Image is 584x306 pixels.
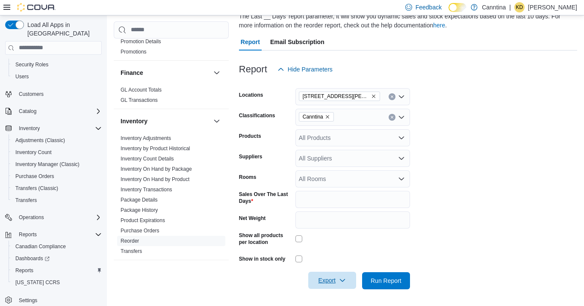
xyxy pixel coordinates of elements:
[114,85,229,109] div: Finance
[12,71,32,82] a: Users
[9,158,105,170] button: Inventory Manager (Classic)
[12,183,62,193] a: Transfers (Classic)
[9,194,105,206] button: Transfers
[239,133,261,140] label: Products
[2,294,105,306] button: Settings
[212,267,222,277] button: Loyalty
[121,166,192,172] a: Inventory On Hand by Package
[15,61,48,68] span: Security Roles
[239,215,265,222] label: Net Weight
[398,155,405,162] button: Open list of options
[448,3,466,12] input: Dark Mode
[121,187,172,193] a: Inventory Transactions
[2,122,105,134] button: Inventory
[9,241,105,253] button: Canadian Compliance
[9,71,105,83] button: Users
[12,135,102,146] span: Adjustments (Classic)
[12,147,102,157] span: Inventory Count
[15,267,33,274] span: Reports
[9,276,105,288] button: [US_STATE] CCRS
[19,108,36,115] span: Catalog
[121,176,189,182] a: Inventory On Hand by Product
[12,265,37,276] a: Reports
[212,116,222,126] button: Inventory
[9,170,105,182] button: Purchase Orders
[12,195,102,205] span: Transfers
[19,231,37,238] span: Reports
[15,197,37,204] span: Transfers
[12,59,52,70] a: Security Roles
[19,125,40,132] span: Inventory
[12,147,55,157] a: Inventory Count
[121,156,174,162] a: Inventory Count Details
[12,171,102,181] span: Purchase Orders
[15,295,41,306] a: Settings
[12,253,53,264] a: Dashboards
[12,265,102,276] span: Reports
[239,112,275,119] label: Classifications
[121,238,139,244] a: Reorder
[15,229,40,240] button: Reports
[17,3,56,12] img: Cova
[212,68,222,78] button: Finance
[528,2,577,12] p: [PERSON_NAME]
[371,276,401,285] span: Run Report
[516,2,523,12] span: KD
[15,212,47,223] button: Operations
[12,277,102,288] span: Washington CCRS
[114,133,229,260] div: Inventory
[239,92,263,98] label: Locations
[121,268,142,276] h3: Loyalty
[303,92,369,101] span: [STREET_ADDRESS][PERSON_NAME]
[12,135,68,146] a: Adjustments (Classic)
[270,33,324,51] span: Email Subscription
[15,137,65,144] span: Adjustments (Classic)
[12,241,102,252] span: Canadian Compliance
[12,241,69,252] a: Canadian Compliance
[509,2,511,12] p: |
[15,123,102,134] span: Inventory
[121,49,147,55] a: Promotions
[15,243,66,250] span: Canadian Compliance
[15,161,80,168] span: Inventory Manager (Classic)
[15,73,29,80] span: Users
[288,65,333,74] span: Hide Parameters
[15,123,43,134] button: Inventory
[121,217,165,223] a: Product Expirations
[2,211,105,223] button: Operations
[121,197,158,203] a: Package Details
[239,174,257,181] label: Rooms
[303,113,323,121] span: Canntina
[15,229,102,240] span: Reports
[121,87,162,93] a: GL Account Totals
[9,134,105,146] button: Adjustments (Classic)
[12,59,102,70] span: Security Roles
[398,93,405,100] button: Open list of options
[433,22,445,29] a: here
[482,2,506,12] p: Canntina
[325,114,330,119] button: Remove Canntina from selection in this group
[15,279,60,286] span: [US_STATE] CCRS
[15,106,102,116] span: Catalog
[15,89,47,99] a: Customers
[398,175,405,182] button: Open list of options
[121,135,171,141] a: Inventory Adjustments
[121,39,161,45] a: Promotion Details
[371,94,376,99] button: Remove 725 Nelson Street from selection in this group
[114,26,229,60] div: Discounts & Promotions
[239,191,292,205] label: Sales Over The Last Days
[239,64,267,74] h3: Report
[12,71,102,82] span: Users
[299,92,380,101] span: 725 Nelson Street
[12,183,102,193] span: Transfers (Classic)
[239,153,263,160] label: Suppliers
[12,171,58,181] a: Purchase Orders
[15,173,54,180] span: Purchase Orders
[121,68,210,77] button: Finance
[121,146,190,152] a: Inventory by Product Historical
[389,114,395,121] button: Clear input
[15,255,50,262] span: Dashboards
[274,61,336,78] button: Hide Parameters
[9,253,105,264] a: Dashboards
